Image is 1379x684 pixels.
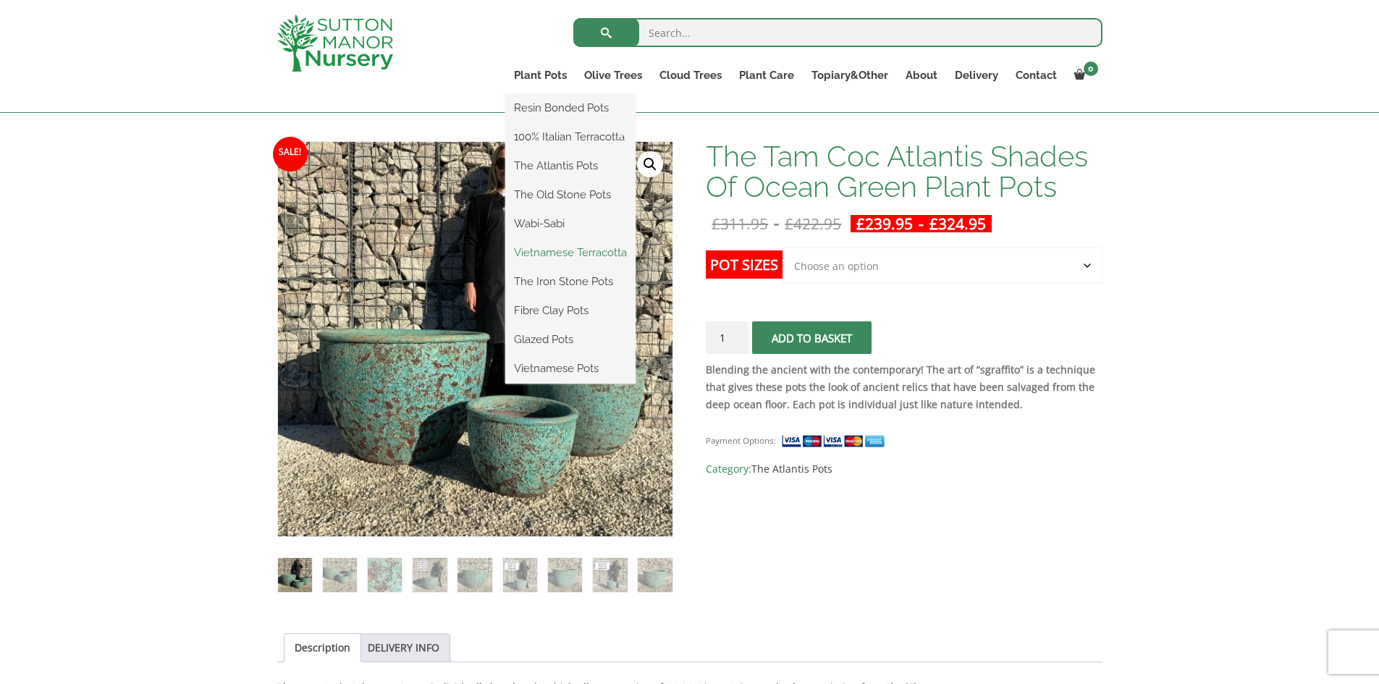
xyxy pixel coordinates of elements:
[637,151,663,177] a: View full-screen image gallery
[706,321,749,354] input: Product quantity
[785,214,841,234] bdi: 422.95
[505,155,636,177] a: The Atlantis Pots
[929,214,938,234] span: £
[1007,65,1066,85] a: Contact
[413,558,447,592] img: The Tam Coc Atlantis Shades Of Ocean Green Plant Pots - Image 4
[548,558,582,592] img: The Tam Coc Atlantis Shades Of Ocean Green Plant Pots - Image 7
[929,214,986,234] bdi: 324.95
[505,97,636,119] a: Resin Bonded Pots
[505,329,636,350] a: Glazed Pots
[712,214,720,234] span: £
[706,363,1095,411] strong: Blending the ancient with the contemporary! The art of “sgraffito” is a technique that gives thes...
[651,65,730,85] a: Cloud Trees
[505,213,636,235] a: Wabi-Sabi
[505,126,636,148] a: 100% Italian Terracotta
[277,14,393,72] img: logo
[295,634,350,662] a: Description
[946,65,1007,85] a: Delivery
[785,214,793,234] span: £
[712,214,768,234] bdi: 311.95
[505,300,636,321] a: Fibre Clay Pots
[505,184,636,206] a: The Old Stone Pots
[851,215,992,232] ins: -
[706,215,847,232] del: -
[706,460,1102,478] span: Category:
[706,141,1102,202] h1: The Tam Coc Atlantis Shades Of Ocean Green Plant Pots
[368,634,439,662] a: DELIVERY INFO
[505,271,636,292] a: The Iron Stone Pots
[897,65,946,85] a: About
[856,214,865,234] span: £
[593,558,627,592] img: The Tam Coc Atlantis Shades Of Ocean Green Plant Pots - Image 8
[751,462,832,476] a: The Atlantis Pots
[1066,65,1102,85] a: 0
[457,558,492,592] img: The Tam Coc Atlantis Shades Of Ocean Green Plant Pots - Image 5
[278,558,312,592] img: The Tam Coc Atlantis Shades Of Ocean Green Plant Pots
[505,358,636,379] a: Vietnamese Pots
[781,434,890,449] img: payment supported
[752,321,872,354] button: Add to basket
[706,250,783,279] label: Pot Sizes
[505,65,575,85] a: Plant Pots
[573,18,1102,47] input: Search...
[1084,62,1098,76] span: 0
[575,65,651,85] a: Olive Trees
[323,558,357,592] img: The Tam Coc Atlantis Shades Of Ocean Green Plant Pots - Image 2
[638,558,672,592] img: The Tam Coc Atlantis Shades Of Ocean Green Plant Pots - Image 9
[503,558,537,592] img: The Tam Coc Atlantis Shades Of Ocean Green Plant Pots - Image 6
[856,214,913,234] bdi: 239.95
[803,65,897,85] a: Topiary&Other
[505,242,636,263] a: Vietnamese Terracotta
[730,65,803,85] a: Plant Care
[368,558,402,592] img: The Tam Coc Atlantis Shades Of Ocean Green Plant Pots - Image 3
[273,137,308,172] span: Sale!
[706,435,776,446] small: Payment Options:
